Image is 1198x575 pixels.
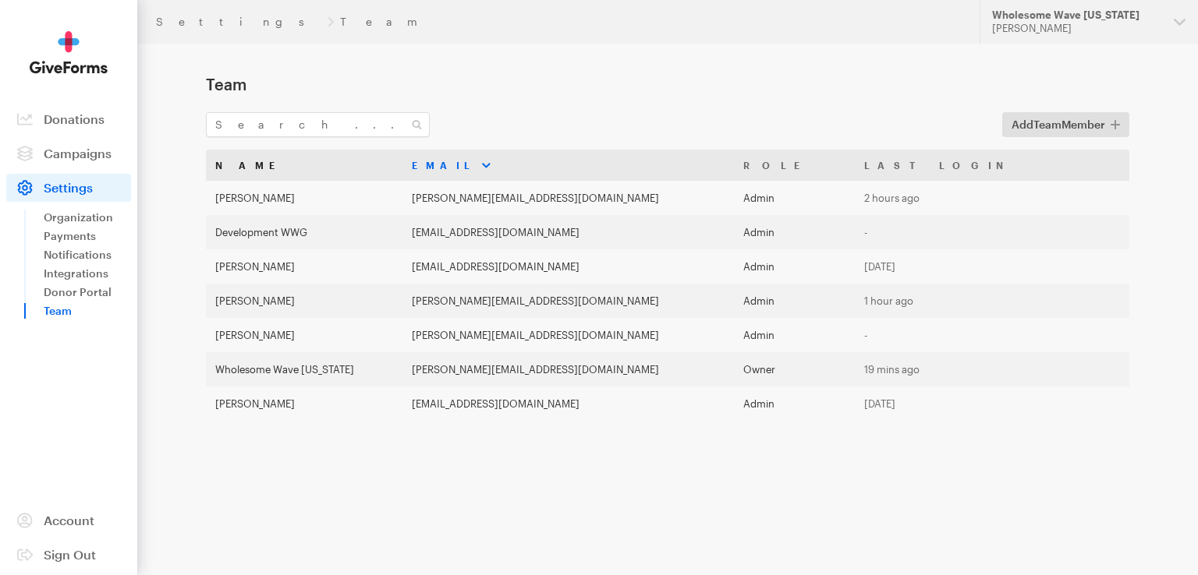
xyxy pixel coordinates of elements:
[44,227,131,245] a: Payments
[206,318,402,352] td: [PERSON_NAME]
[206,386,402,421] td: [PERSON_NAME]
[734,150,855,181] th: Role: activate to sort column ascending
[855,386,1088,421] td: [DATE]
[734,318,855,352] td: Admin
[855,318,1088,352] td: -
[206,150,402,181] th: Name: activate to sort column ascending
[402,318,734,352] td: [PERSON_NAME][EMAIL_ADDRESS][DOMAIN_NAME]
[1012,115,1105,134] span: Add Member
[30,31,108,74] img: GiveForms
[6,174,131,202] a: Settings
[734,215,855,249] td: Admin
[855,249,1088,284] td: [DATE]
[44,208,131,227] a: Organization
[44,264,131,283] a: Integrations
[992,22,1161,35] div: [PERSON_NAME]
[992,9,1161,22] div: Wholesome Wave [US_STATE]
[44,146,112,161] span: Campaigns
[734,284,855,318] td: Admin
[734,181,855,215] td: Admin
[206,75,1129,93] h1: Team
[206,215,402,249] td: Development WWG
[734,352,855,386] td: Owner
[44,302,131,320] a: Team
[1033,118,1062,131] span: Team
[402,284,734,318] td: [PERSON_NAME][EMAIL_ADDRESS][DOMAIN_NAME]
[402,181,734,215] td: [PERSON_NAME][EMAIL_ADDRESS][DOMAIN_NAME]
[855,215,1088,249] td: -
[44,111,105,126] span: Donations
[402,352,734,386] td: [PERSON_NAME][EMAIL_ADDRESS][DOMAIN_NAME]
[855,284,1088,318] td: 1 hour ago
[206,112,430,137] input: Search...
[402,249,734,284] td: [EMAIL_ADDRESS][DOMAIN_NAME]
[402,215,734,249] td: [EMAIL_ADDRESS][DOMAIN_NAME]
[402,150,734,181] th: Email: activate to sort column descending
[206,352,402,386] td: Wholesome Wave [US_STATE]
[44,283,131,302] a: Donor Portal
[44,180,93,195] span: Settings
[206,249,402,284] td: [PERSON_NAME]
[206,181,402,215] td: [PERSON_NAME]
[6,105,131,133] a: Donations
[206,284,402,318] td: [PERSON_NAME]
[156,16,321,28] a: Settings
[402,386,734,421] td: [EMAIL_ADDRESS][DOMAIN_NAME]
[855,352,1088,386] td: 19 mins ago
[855,150,1088,181] th: Last Login: activate to sort column ascending
[6,139,131,168] a: Campaigns
[734,386,855,421] td: Admin
[44,245,131,264] a: Notifications
[1002,112,1129,137] button: AddTeamMember
[734,249,855,284] td: Admin
[855,181,1088,215] td: 2 hours ago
